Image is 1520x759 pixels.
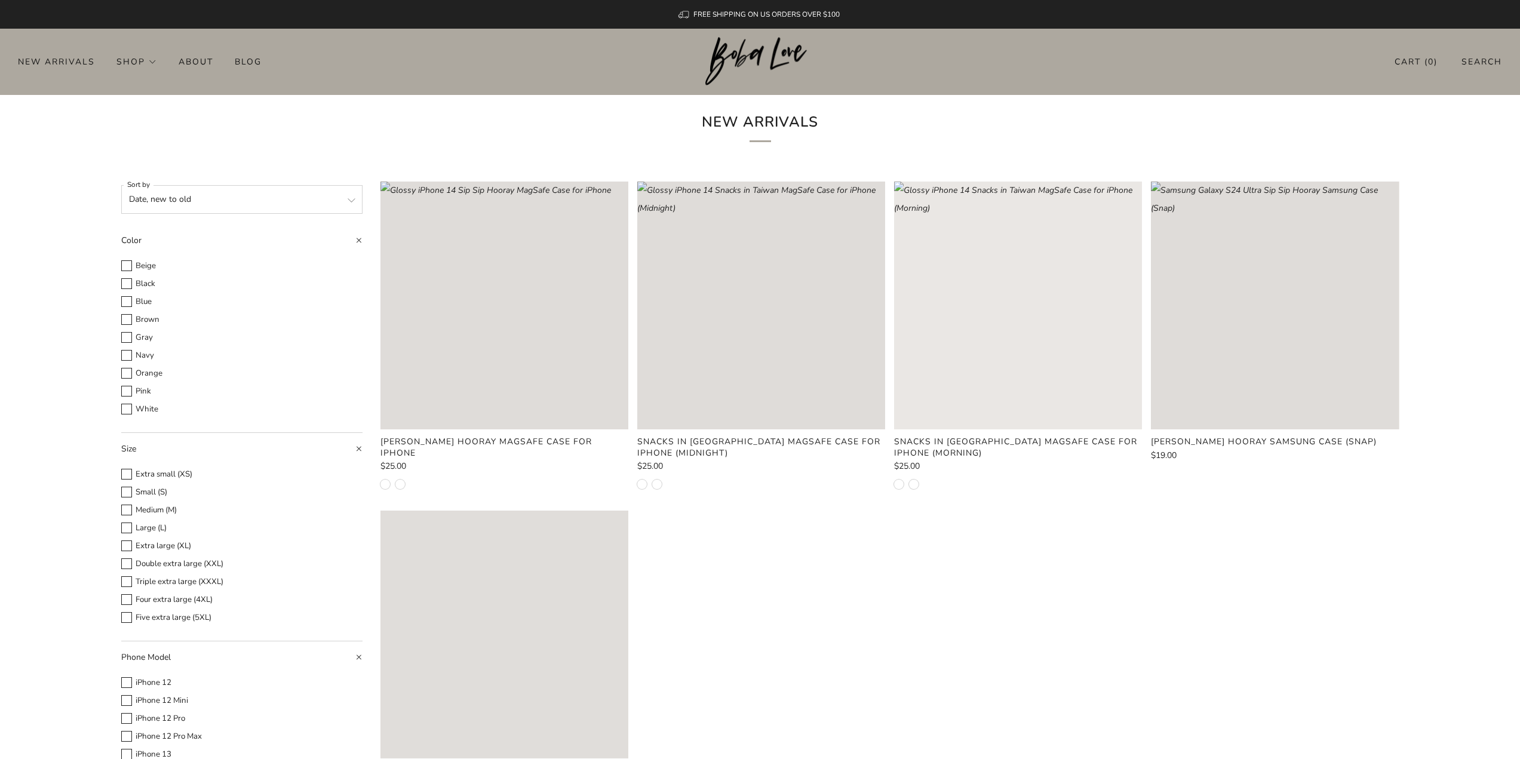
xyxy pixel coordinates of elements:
[121,485,363,499] label: Small (S)
[121,385,363,398] label: Pink
[380,182,628,429] image-skeleton: Loading image: Glossy iPhone 14 Sip Sip Hooray MagSafe Case for iPhone
[121,575,363,589] label: Triple extra large (XXXL)
[121,235,142,246] span: Color
[380,437,628,458] a: [PERSON_NAME] Hooray MagSafe Case for iPhone
[235,52,262,71] a: Blog
[1461,52,1502,72] a: Search
[18,52,95,71] a: New Arrivals
[179,52,213,71] a: About
[894,182,1142,429] a: Glossy iPhone 14 Snacks in Taiwan MagSafe Case for iPhone (Morning) Loading image: Glossy iPhone ...
[121,712,363,726] label: iPhone 12 Pro
[894,460,920,472] span: $25.00
[637,182,885,429] image-skeleton: Loading image: Glossy iPhone 14 Snacks in Taiwan MagSafe Case for iPhone (Midnight)
[121,521,363,535] label: Large (L)
[121,349,363,362] label: Navy
[121,277,363,291] label: Black
[121,433,363,465] summary: Size
[705,37,815,87] a: Boba Love
[121,676,363,690] label: iPhone 12
[121,402,363,416] label: White
[380,511,628,758] image-skeleton: Loading image: iPhone 15 Pro Max Sip Sip Hooray iPhone Case (Snap)
[1151,182,1399,429] a: Samsung Galaxy S24 Ultra Sip Sip Hooray Samsung Case (Snap) Loading image: Samsung Galaxy S24 Ult...
[894,436,1137,458] product-card-title: Snacks in [GEOGRAPHIC_DATA] MagSafe Case for iPhone (Morning)
[1151,451,1399,460] a: $19.00
[380,511,628,758] a: iPhone 15 Pro Max Sip Sip Hooray iPhone Case (Snap) Loading image: iPhone 15 Pro Max Sip Sip Hoor...
[380,462,628,471] a: $25.00
[894,437,1142,458] a: Snacks in [GEOGRAPHIC_DATA] MagSafe Case for iPhone (Morning)
[121,694,363,708] label: iPhone 12 Mini
[1151,182,1399,429] image-skeleton: Loading image: Samsung Galaxy S24 Ultra Sip Sip Hooray Samsung Case (Snap)
[380,182,628,429] a: Glossy iPhone 14 Sip Sip Hooray MagSafe Case for iPhone Loading image: Glossy iPhone 14 Sip Sip H...
[1151,436,1377,447] product-card-title: [PERSON_NAME] Hooray Samsung Case (Snap)
[121,331,363,345] label: Gray
[121,295,363,309] label: Blue
[121,611,363,625] label: Five extra large (5XL)
[637,182,885,429] a: Glossy iPhone 14 Snacks in Taiwan MagSafe Case for iPhone (Midnight) Loading image: Glossy iPhone...
[705,37,815,86] img: Boba Love
[121,232,363,257] summary: Color
[121,730,363,743] label: iPhone 12 Pro Max
[380,436,592,458] product-card-title: [PERSON_NAME] Hooray MagSafe Case for iPhone
[121,652,171,663] span: Phone Model
[1151,450,1177,461] span: $19.00
[637,437,885,458] a: Snacks in [GEOGRAPHIC_DATA] MagSafe Case for iPhone (Midnight)
[121,468,363,481] label: Extra small (XS)
[121,539,363,553] label: Extra large (XL)
[116,52,157,71] a: Shop
[380,460,406,472] span: $25.00
[121,367,363,380] label: Orange
[595,109,925,142] h1: New Arrivals
[1428,56,1434,67] items-count: 0
[121,503,363,517] label: Medium (M)
[121,557,363,571] label: Double extra large (XXL)
[637,462,885,471] a: $25.00
[121,313,363,327] label: Brown
[121,259,363,273] label: Beige
[693,10,840,19] span: FREE SHIPPING ON US ORDERS OVER $100
[637,436,880,458] product-card-title: Snacks in [GEOGRAPHIC_DATA] MagSafe Case for iPhone (Midnight)
[121,593,363,607] label: Four extra large (4XL)
[1395,52,1438,72] a: Cart
[637,460,663,472] span: $25.00
[121,641,363,674] summary: Phone Model
[894,462,1142,471] a: $25.00
[1151,437,1399,447] a: [PERSON_NAME] Hooray Samsung Case (Snap)
[121,443,136,454] span: Size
